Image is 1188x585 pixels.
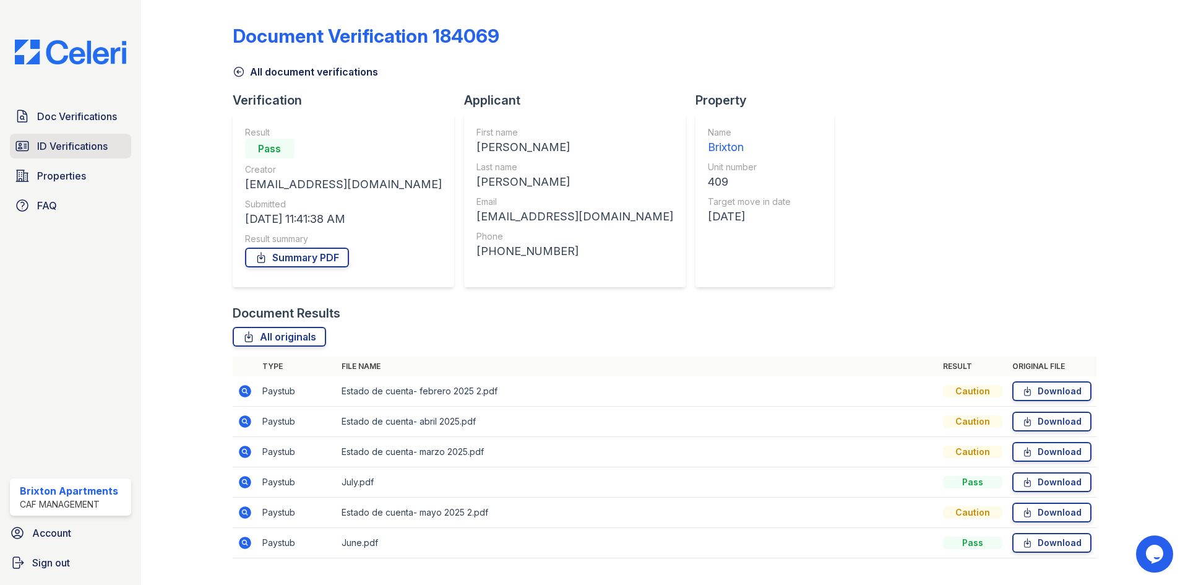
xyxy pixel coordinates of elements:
[245,126,442,139] div: Result
[257,407,337,437] td: Paystub
[476,208,673,225] div: [EMAIL_ADDRESS][DOMAIN_NAME]
[337,376,938,407] td: Estado de cuenta- febrero 2025 2.pdf
[695,92,844,109] div: Property
[5,40,136,64] img: CE_Logo_Blue-a8612792a0a2168367f1c8372b55b34899dd931a85d93a1a3d3e32e68fde9ad4.png
[245,210,442,228] div: [DATE] 11:41:38 AM
[10,163,131,188] a: Properties
[708,208,791,225] div: [DATE]
[245,233,442,245] div: Result summary
[1136,535,1176,573] iframe: chat widget
[1012,442,1091,462] a: Download
[233,92,464,109] div: Verification
[476,196,673,208] div: Email
[708,139,791,156] div: Brixton
[257,498,337,528] td: Paystub
[943,506,1002,519] div: Caution
[708,161,791,173] div: Unit number
[337,467,938,498] td: July.pdf
[1007,357,1096,376] th: Original file
[257,528,337,558] td: Paystub
[943,476,1002,488] div: Pass
[476,126,673,139] div: First name
[245,139,295,158] div: Pass
[10,104,131,129] a: Doc Verifications
[1012,381,1091,401] a: Download
[708,173,791,191] div: 409
[1012,412,1091,431] a: Download
[5,521,136,545] a: Account
[37,198,57,213] span: FAQ
[245,248,349,267] a: Summary PDF
[5,550,136,575] a: Sign out
[10,193,131,218] a: FAQ
[943,385,1002,397] div: Caution
[337,357,938,376] th: File name
[337,407,938,437] td: Estado de cuenta- abril 2025.pdf
[32,526,71,540] span: Account
[233,64,378,79] a: All document verifications
[233,25,499,47] div: Document Verification 184069
[708,196,791,208] div: Target move in date
[257,376,337,407] td: Paystub
[1012,533,1091,553] a: Download
[337,528,938,558] td: June.pdf
[10,134,131,158] a: ID Verifications
[37,168,86,183] span: Properties
[943,537,1002,549] div: Pass
[233,305,340,322] div: Document Results
[245,176,442,193] div: [EMAIL_ADDRESS][DOMAIN_NAME]
[233,327,326,347] a: All originals
[245,163,442,176] div: Creator
[476,161,673,173] div: Last name
[708,126,791,139] div: Name
[476,230,673,243] div: Phone
[476,243,673,260] div: [PHONE_NUMBER]
[20,498,118,511] div: CAF Management
[476,139,673,156] div: [PERSON_NAME]
[943,446,1002,458] div: Caution
[20,483,118,498] div: Brixton Apartments
[476,173,673,191] div: [PERSON_NAME]
[257,467,337,498] td: Paystub
[464,92,695,109] div: Applicant
[337,437,938,467] td: Estado de cuenta- marzo 2025.pdf
[1012,503,1091,522] a: Download
[943,415,1002,428] div: Caution
[37,139,108,154] span: ID Verifications
[257,357,337,376] th: Type
[938,357,1007,376] th: Result
[37,109,117,124] span: Doc Verifications
[708,126,791,156] a: Name Brixton
[32,555,70,570] span: Sign out
[1012,472,1091,492] a: Download
[257,437,337,467] td: Paystub
[245,198,442,210] div: Submitted
[337,498,938,528] td: Estado de cuenta- mayo 2025 2.pdf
